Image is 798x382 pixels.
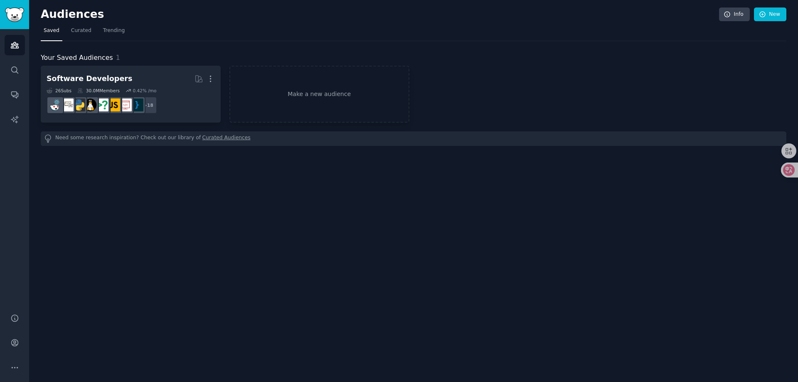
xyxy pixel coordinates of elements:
img: linux [84,99,97,111]
span: Trending [103,27,125,35]
img: javascript [107,99,120,111]
div: 0.42 % /mo [133,88,156,94]
div: + 18 [140,96,157,114]
div: Need some research inspiration? Check out our library of [41,131,786,146]
a: Make a new audience [229,66,409,123]
a: Curated [68,24,94,41]
a: New [754,7,786,22]
img: GummySearch logo [5,7,24,22]
div: Software Developers [47,74,132,84]
img: Python [72,99,85,111]
div: 26 Sub s [47,88,71,94]
a: Info [719,7,750,22]
a: Saved [41,24,62,41]
span: Curated [71,27,91,35]
span: Saved [44,27,59,35]
img: learnpython [61,99,74,111]
img: programming [131,99,143,111]
span: 1 [116,54,120,62]
a: Software Developers26Subs30.0MMembers0.42% /mo+18programmingwebdevjavascriptcscareerquestionslinu... [41,66,221,123]
img: webdev [119,99,132,111]
a: Trending [100,24,128,41]
img: cscareerquestions [96,99,108,111]
img: reactjs [49,99,62,111]
div: 30.0M Members [77,88,120,94]
a: Curated Audiences [202,134,251,143]
span: Your Saved Audiences [41,53,113,63]
h2: Audiences [41,8,719,21]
